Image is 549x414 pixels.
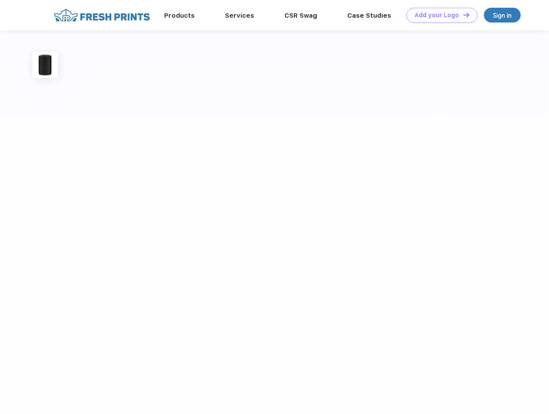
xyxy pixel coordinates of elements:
div: Sign in [493,10,512,20]
img: func=resize&h=100 [32,52,58,78]
a: Sign in [484,8,521,22]
div: Add your Logo [415,12,459,19]
a: Products [164,12,195,19]
img: fo%20logo%202.webp [51,8,153,23]
img: DT [463,13,469,17]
